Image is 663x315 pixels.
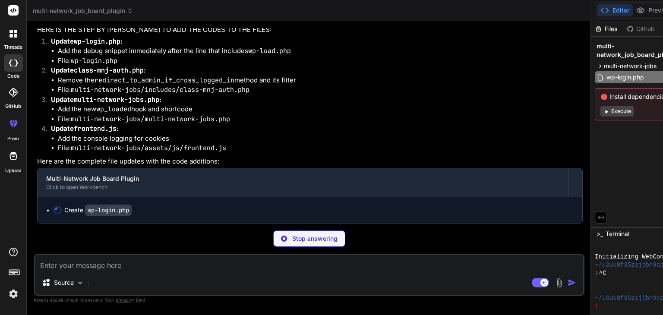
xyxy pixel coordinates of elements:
[37,157,583,167] p: Here are the complete file updates with the code additions:
[51,95,161,104] strong: Update :
[46,184,559,191] div: Click to open Workbench
[71,144,226,152] code: multi-network-jobs/assets/js/frontend.js
[623,25,659,33] div: Github
[37,25,583,35] p: HERE IS THE STEP BY [PERSON_NAME] TO ADD THE CODES TO THE FILES:
[5,103,21,110] label: GitHub
[599,269,606,277] span: ^C
[96,105,131,113] code: wp_loaded
[4,44,22,51] label: threads
[51,37,123,45] strong: Update :
[58,134,583,144] li: Add the console logging for cookies
[5,167,22,174] label: Upload
[7,135,19,142] label: prem
[604,62,657,70] span: multi-network-jobs
[51,66,146,74] strong: Update :
[46,174,559,183] div: Multi-Network Job Board Plugin
[6,287,21,301] img: settings
[58,56,583,66] li: File:
[597,230,603,238] span: >_
[74,124,117,133] code: frontend.js
[606,230,629,238] span: Terminal
[85,205,132,216] code: wp-login.php
[58,104,583,114] li: Add the new hook and shortcode
[33,6,133,15] span: multi-network_job_board_plugin
[591,25,623,33] div: Files
[95,76,234,85] code: redirect_to_admin_if_cross_logged_in
[54,278,74,287] p: Source
[568,278,576,287] img: icon
[597,4,633,16] button: Editor
[595,269,599,277] span: ❯
[71,115,230,123] code: multi-network-jobs/multi-network-jobs.php
[71,57,117,65] code: wp-login.php
[51,124,119,132] strong: Update :
[554,278,564,288] img: attachment
[58,76,583,85] li: Remove the method and its filter
[58,114,583,124] li: File:
[248,47,291,55] code: wp-load.php
[606,72,645,82] span: wp-login.php
[74,37,120,46] code: wp-login.php
[34,296,584,304] p: Always double-check its answers. Your in Bind
[58,85,583,95] li: File:
[58,143,583,153] li: File:
[595,302,599,311] span: ❯
[292,234,338,243] p: Stop answering
[74,66,144,75] code: class-mnj-auth.php
[600,106,634,117] button: Execute
[71,85,249,94] code: multi-network-jobs/includes/class-mnj-auth.php
[7,72,19,80] label: code
[76,279,84,287] img: Pick Models
[58,46,583,56] li: Add the debug snippet immediately after the line that includes
[74,95,159,104] code: multi-network-jobs.php
[116,297,131,302] span: privacy
[64,206,132,214] div: Create
[38,168,568,197] button: Multi-Network Job Board PluginClick to open Workbench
